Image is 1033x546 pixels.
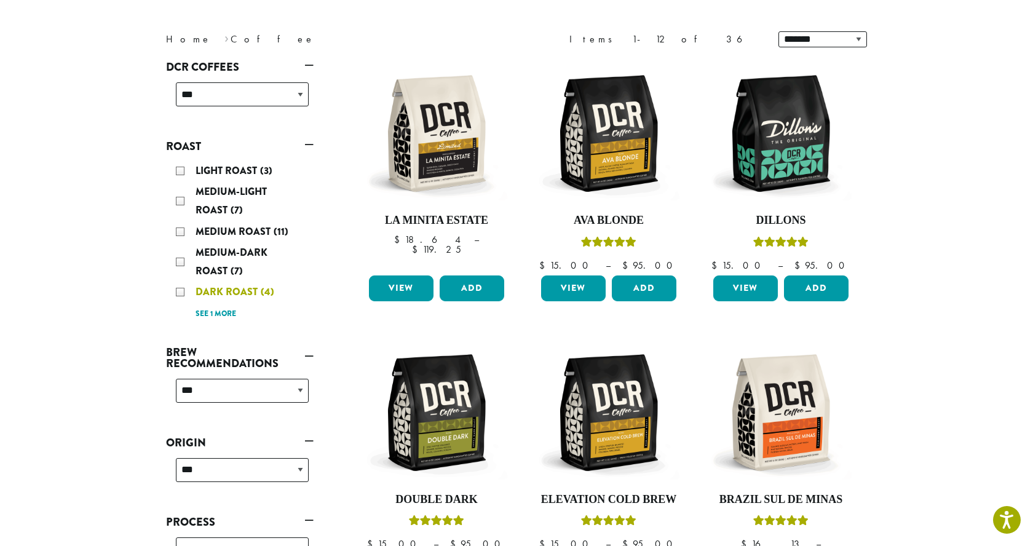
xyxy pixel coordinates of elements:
[166,342,314,374] a: Brew Recommendations
[622,259,678,272] bdi: 95.00
[612,275,676,301] button: Add
[369,275,433,301] a: View
[539,259,594,272] bdi: 15.00
[394,233,405,246] span: $
[366,63,507,271] a: La Minita Estate
[274,224,288,239] span: (11)
[538,63,679,271] a: Ava BlondeRated 5.00 out of 5
[711,259,766,272] bdi: 15.00
[538,342,679,483] img: DCR-12oz-Elevation-Cold-Brew-Stock-scaled.png
[260,164,272,178] span: (3)
[261,285,274,299] span: (4)
[711,259,722,272] span: $
[166,57,314,77] a: DCR Coffees
[166,32,498,47] nav: Breadcrumb
[710,63,852,204] img: DCR-12oz-Dillons-Stock-scaled.png
[196,164,260,178] span: Light Roast
[166,374,314,417] div: Brew Recommendations
[166,512,314,532] a: Process
[710,342,852,483] img: DCR-12oz-Brazil-Sul-De-Minas-Stock-scaled.png
[366,342,507,483] img: DCR-12oz-Double-Dark-Stock-scaled.png
[539,259,550,272] span: $
[784,275,849,301] button: Add
[166,157,314,327] div: Roast
[538,493,679,507] h4: Elevation Cold Brew
[581,513,636,532] div: Rated 5.00 out of 5
[166,33,212,45] a: Home
[196,245,267,278] span: Medium-Dark Roast
[713,275,778,301] a: View
[778,259,783,272] span: –
[710,493,852,507] h4: Brazil Sul De Minas
[541,275,606,301] a: View
[231,203,243,217] span: (7)
[794,259,850,272] bdi: 95.00
[166,136,314,157] a: Roast
[710,63,852,271] a: DillonsRated 5.00 out of 5
[753,235,809,253] div: Rated 5.00 out of 5
[196,184,267,217] span: Medium-Light Roast
[710,214,852,228] h4: Dillons
[606,259,611,272] span: –
[622,259,633,272] span: $
[412,243,461,256] bdi: 119.25
[394,233,462,246] bdi: 18.64
[569,32,760,47] div: Items 1-12 of 36
[196,224,274,239] span: Medium Roast
[366,493,507,507] h4: Double Dark
[412,243,422,256] span: $
[196,308,236,320] a: See 1 more
[409,513,464,532] div: Rated 4.50 out of 5
[231,264,243,278] span: (7)
[474,233,479,246] span: –
[366,214,507,228] h4: La Minita Estate
[794,259,805,272] span: $
[538,214,679,228] h4: Ava Blonde
[753,513,809,532] div: Rated 5.00 out of 5
[166,77,314,121] div: DCR Coffees
[366,63,507,204] img: DCR-12oz-La-Minita-Estate-Stock-scaled.png
[538,63,679,204] img: DCR-12oz-Ava-Blonde-Stock-scaled.png
[166,432,314,453] a: Origin
[581,235,636,253] div: Rated 5.00 out of 5
[196,285,261,299] span: Dark Roast
[224,28,229,47] span: ›
[166,453,314,497] div: Origin
[440,275,504,301] button: Add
